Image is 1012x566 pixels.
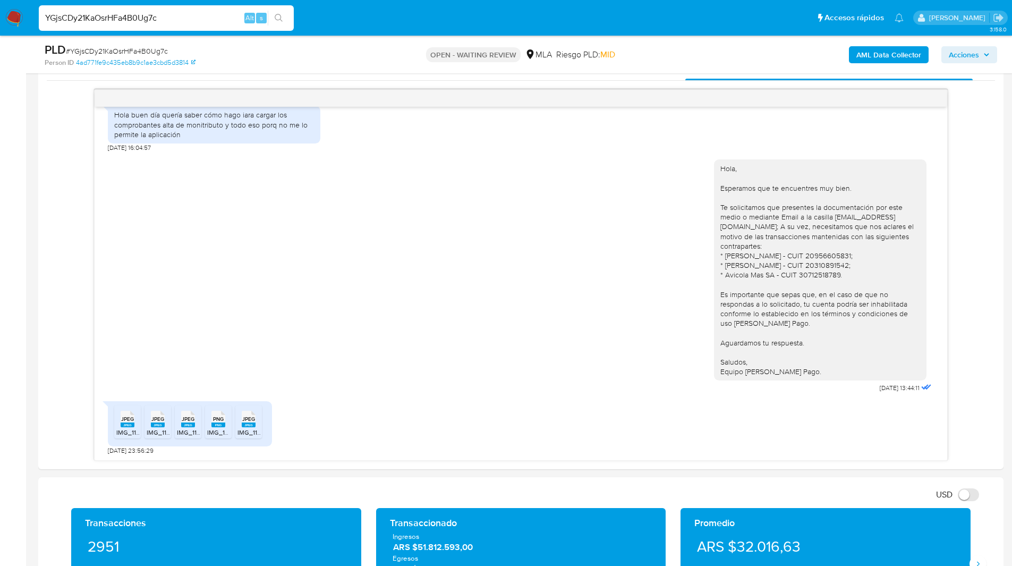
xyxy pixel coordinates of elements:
span: Alt [245,13,254,23]
span: MID [600,48,615,61]
span: JPEG [121,416,134,423]
p: OPEN - WAITING REVIEW [426,47,521,62]
div: Hola, Esperamos que te encuentres muy bien. Te solicitamos que presentes la documentación por est... [720,164,920,376]
span: # YGjsCDy21KaOsrHFa4B0Ug7c [66,46,168,56]
div: MLA [525,49,552,61]
button: Acciones [941,46,997,63]
a: Salir [993,12,1004,23]
span: JPEG [242,416,255,423]
span: Riesgo PLD: [556,49,615,61]
span: IMG_1146.jpeg [116,428,158,437]
span: [DATE] 23:56:29 [108,446,154,455]
span: 3.158.0 [990,25,1007,33]
span: IMG_1190.jpeg [237,428,279,437]
button: AML Data Collector [849,46,929,63]
span: s [260,13,263,23]
span: Accesos rápidos [824,12,884,23]
div: Hola buen día quería saber cómo hago iara cargar los comprobantes alta de monitributo y todo eso ... [114,110,314,139]
span: IMG_1148.jpeg [177,428,218,437]
span: JPEG [182,416,194,423]
span: IMG_1202.png [207,428,249,437]
input: Buscar usuario o caso... [39,11,294,25]
span: PNG [213,416,224,423]
span: IMG_1147.jpeg [147,428,187,437]
a: Notificaciones [895,13,904,22]
span: [DATE] 16:04:57 [108,143,151,152]
b: PLD [45,41,66,58]
p: matiasagustin.white@mercadolibre.com [929,13,989,23]
span: Acciones [949,46,979,63]
span: [DATE] 13:44:11 [880,384,920,392]
a: 4ad771fe9c435eb8b9c1ae3cbd5d3814 [76,58,195,67]
b: Person ID [45,58,74,67]
span: JPEG [151,416,164,423]
b: AML Data Collector [856,46,921,63]
button: search-icon [268,11,290,26]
